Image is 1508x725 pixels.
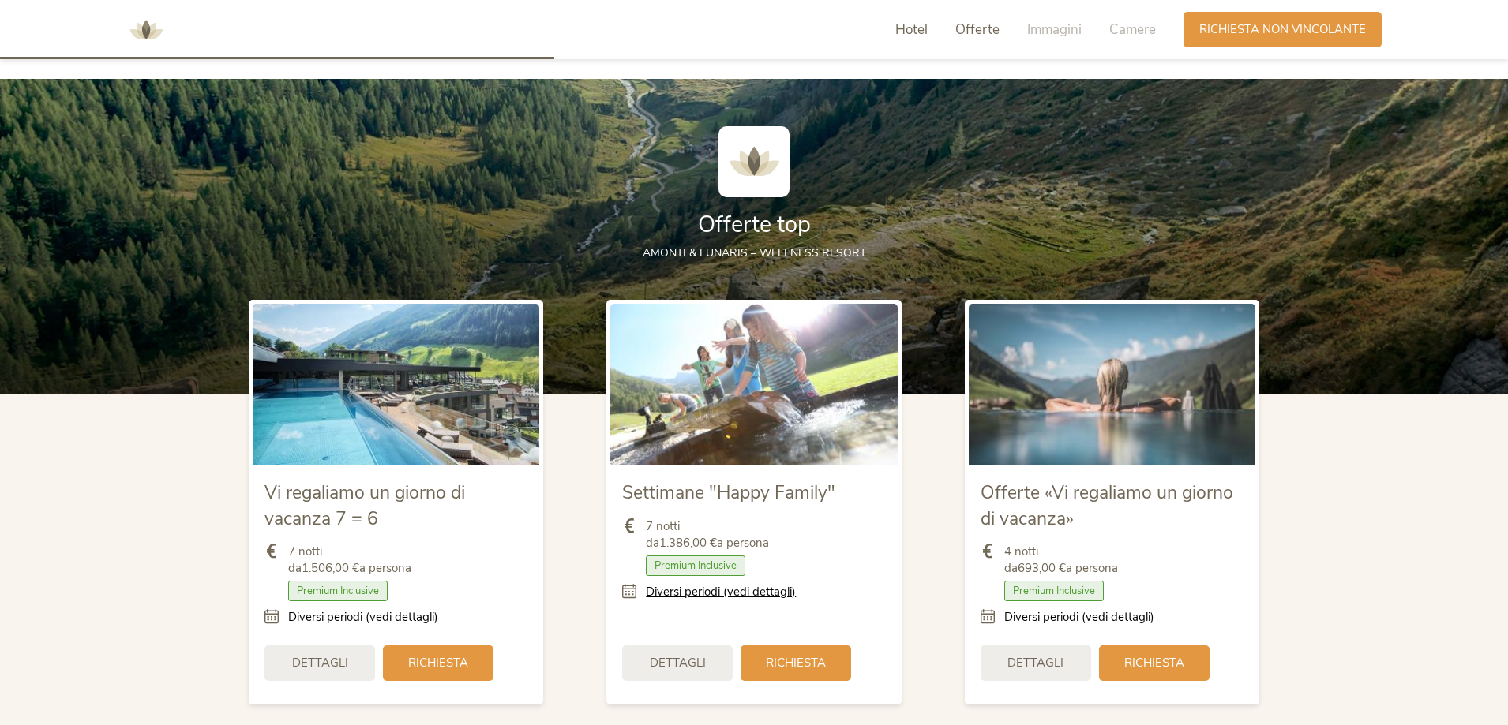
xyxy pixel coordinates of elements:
[969,304,1255,465] img: Offerte «Vi regaliamo un giorno di vacanza»
[1124,655,1184,671] span: Richiesta
[1004,544,1118,577] span: 4 notti da a persona
[253,304,539,465] img: Vi regaliamo un giorno di vacanza 7 = 6
[292,655,348,671] span: Dettagli
[288,581,388,601] span: Premium Inclusive
[643,245,866,260] span: AMONTI & LUNARIS – wellness resort
[408,655,468,671] span: Richiesta
[766,655,826,671] span: Richiesta
[1109,21,1156,39] span: Camere
[302,560,359,576] b: 1.506,00 €
[264,480,465,530] span: Vi regaliamo un giorno di vacanza 7 = 6
[981,480,1233,530] span: Offerte «Vi regaliamo un giorno di vacanza»
[955,21,1000,39] span: Offerte
[1007,655,1063,671] span: Dettagli
[646,555,745,576] span: Premium Inclusive
[288,609,438,626] a: Diversi periodi (vedi dettagli)
[1018,560,1066,576] b: 693,00 €
[659,535,717,551] b: 1.386,00 €
[646,584,796,600] a: Diversi periodi (vedi dettagli)
[122,6,170,54] img: AMONTI & LUNARIS Wellnessresort
[1027,21,1082,39] span: Immagini
[650,655,706,671] span: Dettagli
[895,21,928,39] span: Hotel
[288,544,411,577] span: 7 notti da a persona
[122,24,170,35] a: AMONTI & LUNARIS Wellnessresort
[610,304,897,465] img: Settimane "Happy Family"
[718,126,790,197] img: AMONTI & LUNARIS Wellnessresort
[1004,581,1104,601] span: Premium Inclusive
[646,518,769,551] span: 7 notti da a persona
[698,209,811,240] span: Offerte top
[1004,609,1154,626] a: Diversi periodi (vedi dettagli)
[622,480,835,505] span: Settimane "Happy Family"
[1199,21,1366,38] span: Richiesta non vincolante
